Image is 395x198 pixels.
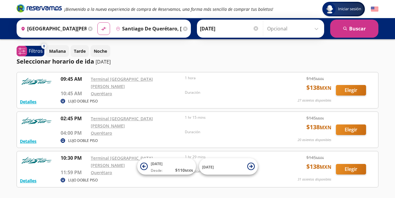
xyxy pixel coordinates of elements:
[64,6,273,12] em: ¡Bienvenido a la nueva experiencia de compra de Reservamos, una forma más sencilla de comprar tus...
[185,154,276,160] p: 1 hr 29 mins
[113,21,182,36] input: Buscar Destino
[18,21,87,36] input: Buscar Origen
[320,85,331,91] small: MXN
[267,21,321,36] input: Opcional
[71,45,89,57] button: Tarde
[306,83,331,92] span: $ 138
[306,115,324,121] span: $ 145
[74,48,86,54] p: Tarde
[316,77,324,81] small: MXN
[20,115,53,127] img: RESERVAMOS
[336,6,364,12] span: Iniciar sesión
[185,90,276,95] p: Duración
[320,164,331,170] small: MXN
[68,99,98,104] p: LUJO DOBLE PISO
[306,75,324,82] span: $ 145
[61,115,88,122] p: 02:45 PM
[61,154,88,162] p: 10:30 PM
[298,98,331,103] p: 27 asientos disponibles
[336,85,366,96] button: Elegir
[61,75,88,83] p: 09:45 AM
[91,76,153,89] a: Terminal [GEOGRAPHIC_DATA][PERSON_NAME]
[91,155,153,168] a: Terminal [GEOGRAPHIC_DATA][PERSON_NAME]
[137,158,196,175] button: [DATE]Desde:$110MXN
[151,161,163,166] span: [DATE]
[20,154,53,166] img: RESERVAMOS
[320,124,331,131] small: MXN
[68,138,98,143] p: LUJO DOBLE PISO
[96,58,111,65] p: [DATE]
[61,90,88,97] p: 10:45 AM
[330,20,378,38] button: Buscar
[185,75,276,81] p: 1 hora
[298,137,331,143] p: 20 asientos disponibles
[185,129,276,135] p: Duración
[306,162,331,171] span: $ 138
[91,130,112,136] a: Querétaro
[20,138,36,144] button: Detalles
[91,170,112,175] a: Querétaro
[185,168,193,173] small: MXN
[316,116,324,121] small: MXN
[29,47,43,55] p: Filtros
[200,21,259,36] input: Elegir Fecha
[91,91,112,96] a: Querétaro
[61,169,88,176] p: 11:59 PM
[17,57,94,66] p: Seleccionar horario de ida
[91,116,153,129] a: Terminal [GEOGRAPHIC_DATA][PERSON_NAME]
[17,4,62,13] i: Brand Logo
[185,115,276,120] p: 1 hr 15 mins
[17,46,44,56] button: 0Filtros
[151,168,163,173] span: Desde:
[306,154,324,161] span: $ 145
[20,75,53,87] img: RESERVAMOS
[199,158,258,175] button: [DATE]
[17,4,62,14] a: Brand Logo
[298,177,331,182] p: 31 asientos disponibles
[68,178,98,183] p: LUJO DOBLE PISO
[336,124,366,135] button: Elegir
[20,99,36,105] button: Detalles
[20,178,36,184] button: Detalles
[94,48,107,54] p: Noche
[61,129,88,137] p: 04:00 PM
[175,167,193,173] span: $ 110
[371,5,378,13] button: English
[336,164,366,174] button: Elegir
[49,48,66,54] p: Mañana
[43,44,45,49] span: 0
[202,164,214,169] span: [DATE]
[90,45,110,57] button: Noche
[46,45,69,57] button: Mañana
[306,123,331,132] span: $ 138
[316,156,324,160] small: MXN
